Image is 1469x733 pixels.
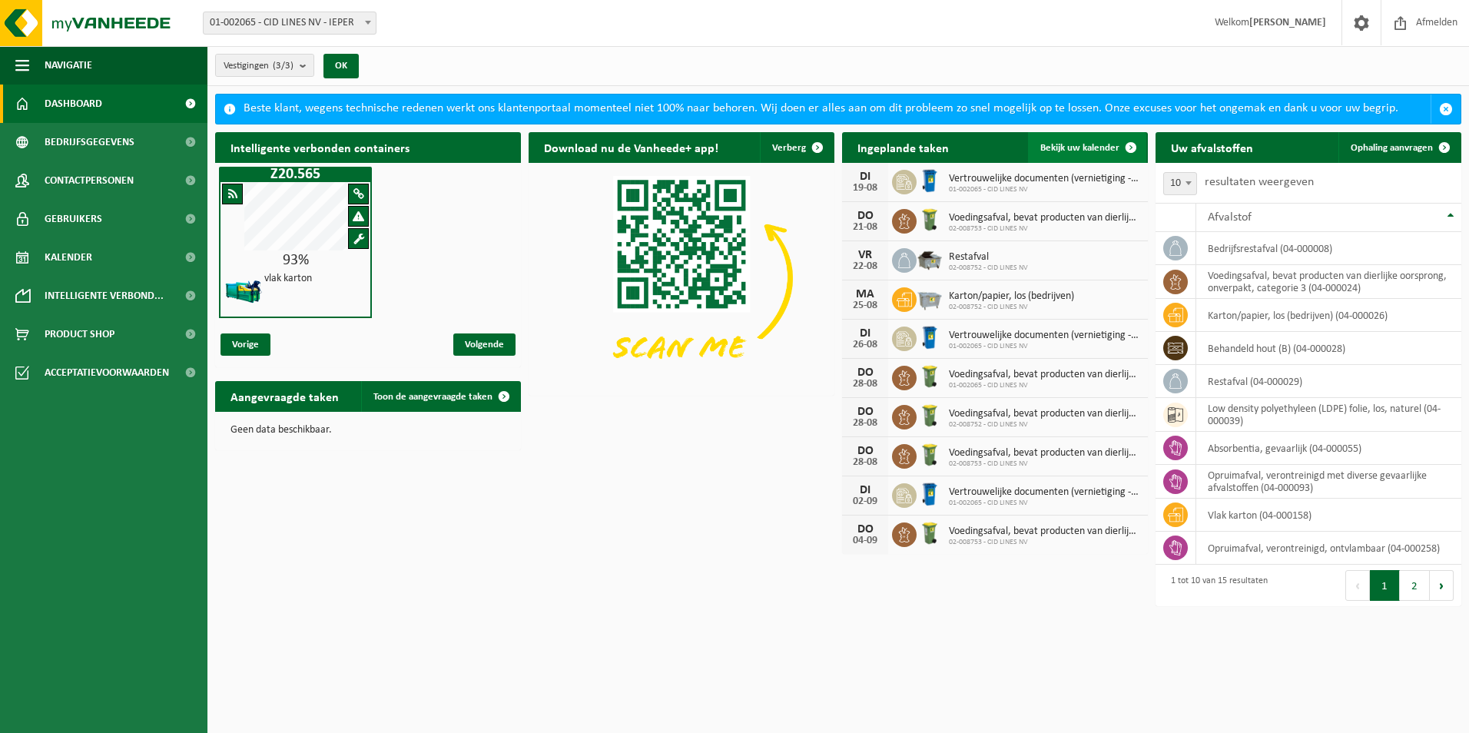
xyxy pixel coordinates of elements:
span: Vertrouwelijke documenten (vernietiging - recyclage) [949,330,1140,342]
span: 02-008752 - CID LINES NV [949,420,1140,430]
span: 10 [1164,173,1196,194]
div: 04-09 [850,536,880,546]
div: 21-08 [850,222,880,233]
button: Next [1430,570,1454,601]
div: DI [850,327,880,340]
span: Toon de aangevraagde taken [373,392,492,402]
span: Contactpersonen [45,161,134,200]
td: low density polyethyleen (LDPE) folie, los, naturel (04-000039) [1196,398,1461,432]
span: Voedingsafval, bevat producten van dierlijke oorsprong, onverpakt, categorie 3 [949,212,1140,224]
img: WB-0140-HPE-GN-50 [917,520,943,546]
button: Vestigingen(3/3) [215,54,314,77]
div: 28-08 [850,457,880,468]
span: 10 [1163,172,1197,195]
button: 1 [1370,570,1400,601]
td: voedingsafval, bevat producten van dierlijke oorsprong, onverpakt, categorie 3 (04-000024) [1196,265,1461,299]
span: 02-008753 - CID LINES NV [949,538,1140,547]
span: 01-002065 - CID LINES NV - IEPER [203,12,376,35]
img: WB-0240-HPE-BE-09 [917,481,943,507]
img: Download de VHEPlus App [529,163,834,393]
span: Vorige [221,333,270,356]
div: Beste klant, wegens technische redenen werkt ons klantenportaal momenteel niet 100% naar behoren.... [244,95,1431,124]
h2: Intelligente verbonden containers [215,132,521,162]
label: resultaten weergeven [1205,176,1314,188]
p: Geen data beschikbaar. [230,425,506,436]
button: 2 [1400,570,1430,601]
img: WB-0240-HPE-BE-09 [917,167,943,194]
img: WB-0240-HPE-BE-09 [917,324,943,350]
span: Voedingsafval, bevat producten van dierlijke oorsprong, onverpakt, categorie 3 [949,447,1140,459]
div: 19-08 [850,183,880,194]
span: Bedrijfsgegevens [45,123,134,161]
div: MA [850,288,880,300]
div: DI [850,484,880,496]
div: DO [850,210,880,222]
button: OK [323,54,359,78]
img: WB-0140-HPE-GN-50 [917,363,943,390]
a: Ophaling aanvragen [1338,132,1460,163]
img: HK-XZ-20-GN-12 [224,272,263,310]
h2: Ingeplande taken [842,132,964,162]
span: Bekijk uw kalender [1040,143,1119,153]
span: Navigatie [45,46,92,85]
span: Voedingsafval, bevat producten van dierlijke oorsprong, onverpakt, categorie 3 [949,526,1140,538]
span: 02-008752 - CID LINES NV [949,264,1028,273]
img: WB-0140-HPE-GN-50 [917,442,943,468]
div: 22-08 [850,261,880,272]
span: 02-008753 - CID LINES NV [949,459,1140,469]
span: 01-002065 - CID LINES NV [949,381,1140,390]
td: bedrijfsrestafval (04-000008) [1196,232,1461,265]
img: WB-0140-HPE-GN-50 [917,207,943,233]
a: Bekijk uw kalender [1028,132,1146,163]
div: DO [850,366,880,379]
div: 02-09 [850,496,880,507]
h4: vlak karton [264,274,312,284]
strong: [PERSON_NAME] [1249,17,1326,28]
span: Restafval [949,251,1028,264]
span: Volgende [453,333,516,356]
span: Voedingsafval, bevat producten van dierlijke oorsprong, onverpakt, categorie 3 [949,369,1140,381]
div: VR [850,249,880,261]
span: Voedingsafval, bevat producten van dierlijke oorsprong, onverpakt, categorie 3 [949,408,1140,420]
div: 25-08 [850,300,880,311]
span: Product Shop [45,315,114,353]
span: 01-002065 - CID LINES NV [949,342,1140,351]
span: Vertrouwelijke documenten (vernietiging - recyclage) [949,486,1140,499]
img: WB-5000-GAL-GY-01 [917,246,943,272]
span: Vertrouwelijke documenten (vernietiging - recyclage) [949,173,1140,185]
span: Verberg [772,143,806,153]
h2: Download nu de Vanheede+ app! [529,132,734,162]
span: 01-002065 - CID LINES NV [949,499,1140,508]
div: 93% [221,253,370,268]
a: Toon de aangevraagde taken [361,381,519,412]
span: 01-002065 - CID LINES NV [949,185,1140,194]
span: Gebruikers [45,200,102,238]
span: Vestigingen [224,55,293,78]
img: WB-2500-GAL-GY-01 [917,285,943,311]
h2: Uw afvalstoffen [1156,132,1268,162]
div: 28-08 [850,379,880,390]
div: 1 tot 10 van 15 resultaten [1163,569,1268,602]
div: 28-08 [850,418,880,429]
span: Afvalstof [1208,211,1252,224]
span: 02-008752 - CID LINES NV [949,303,1074,312]
td: opruimafval, verontreinigd met diverse gevaarlijke afvalstoffen (04-000093) [1196,465,1461,499]
td: opruimafval, verontreinigd, ontvlambaar (04-000258) [1196,532,1461,565]
span: Dashboard [45,85,102,123]
div: DO [850,523,880,536]
count: (3/3) [273,61,293,71]
h2: Aangevraagde taken [215,381,354,411]
span: Ophaling aanvragen [1351,143,1433,153]
div: DI [850,171,880,183]
td: vlak karton (04-000158) [1196,499,1461,532]
span: Kalender [45,238,92,277]
span: 01-002065 - CID LINES NV - IEPER [204,12,376,34]
div: DO [850,445,880,457]
button: Previous [1345,570,1370,601]
span: Karton/papier, los (bedrijven) [949,290,1074,303]
div: 26-08 [850,340,880,350]
td: restafval (04-000029) [1196,365,1461,398]
span: 02-008753 - CID LINES NV [949,224,1140,234]
td: karton/papier, los (bedrijven) (04-000026) [1196,299,1461,332]
span: Acceptatievoorwaarden [45,353,169,392]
